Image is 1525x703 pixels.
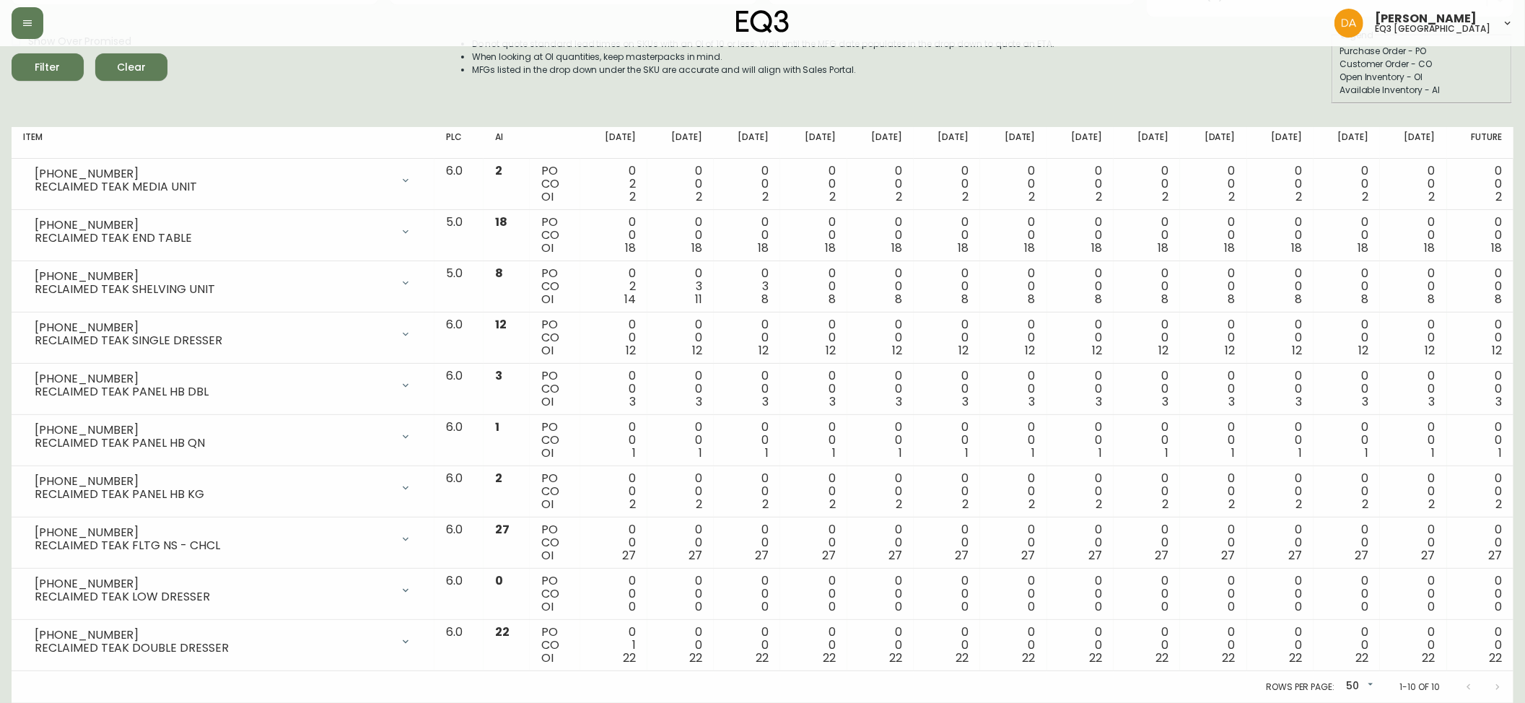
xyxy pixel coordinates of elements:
[992,421,1035,460] div: 0 0
[35,372,391,385] div: [PHONE_NUMBER]
[35,539,391,552] div: RECLAIMED TEAK FLTG NS - CHCL
[765,445,769,461] span: 1
[761,291,769,307] span: 8
[896,496,902,512] span: 2
[580,127,647,159] th: [DATE]
[699,445,702,461] span: 1
[1059,318,1102,357] div: 0 0
[1429,393,1436,410] span: 3
[1292,342,1302,359] span: 12
[1362,496,1368,512] span: 2
[1391,421,1435,460] div: 0 0
[1228,291,1236,307] span: 8
[1291,240,1302,256] span: 18
[1125,472,1168,511] div: 0 0
[1425,240,1436,256] span: 18
[1029,188,1036,205] span: 2
[632,445,636,461] span: 1
[1429,188,1436,205] span: 2
[961,291,969,307] span: 8
[1125,421,1168,460] div: 0 0
[1358,240,1368,256] span: 18
[1229,496,1236,512] span: 2
[925,216,969,255] div: 0 0
[892,342,902,359] span: 12
[23,575,423,606] div: [PHONE_NUMBER]RECLAIMED TEAK LOW DRESSER
[962,393,969,410] span: 3
[1091,240,1102,256] span: 18
[965,445,969,461] span: 1
[1247,127,1314,159] th: [DATE]
[1026,342,1036,359] span: 12
[434,261,484,313] td: 5.0
[1259,370,1302,409] div: 0 0
[1259,267,1302,306] div: 0 0
[1125,318,1168,357] div: 0 0
[1375,25,1490,33] h5: eq3 [GEOGRAPHIC_DATA]
[434,415,484,466] td: 6.0
[35,475,391,488] div: [PHONE_NUMBER]
[1059,216,1102,255] div: 0 0
[1498,445,1502,461] span: 1
[1325,523,1368,562] div: 0 0
[541,188,554,205] span: OI
[35,180,391,193] div: RECLAIMED TEAK MEDIA UNIT
[1125,370,1168,409] div: 0 0
[434,210,484,261] td: 5.0
[992,267,1035,306] div: 0 0
[792,421,835,460] div: 0 0
[1096,393,1102,410] span: 3
[1225,342,1236,359] span: 12
[859,370,902,409] div: 0 0
[541,445,554,461] span: OI
[592,370,635,409] div: 0 0
[762,393,769,410] span: 3
[736,10,790,33] img: logo
[925,472,969,511] div: 0 0
[35,321,391,334] div: [PHONE_NUMBER]
[1259,421,1302,460] div: 0 0
[1459,370,1502,409] div: 0 0
[1192,472,1235,511] div: 0 0
[659,318,702,357] div: 0 0
[1325,421,1368,460] div: 0 0
[1495,188,1502,205] span: 2
[725,216,769,255] div: 0 0
[1391,318,1435,357] div: 0 0
[659,216,702,255] div: 0 0
[1391,165,1435,204] div: 0 0
[925,421,969,460] div: 0 0
[1495,291,1502,307] span: 8
[1161,291,1168,307] span: 8
[725,523,769,562] div: 0 0
[1032,445,1036,461] span: 1
[958,240,969,256] span: 18
[1096,188,1102,205] span: 2
[1158,240,1168,256] span: 18
[434,127,484,159] th: PLC
[23,216,423,248] div: [PHONE_NUMBER]RECLAIMED TEAK END TABLE
[541,291,554,307] span: OI
[780,127,847,159] th: [DATE]
[434,518,484,569] td: 6.0
[962,496,969,512] span: 2
[829,188,836,205] span: 2
[23,523,423,555] div: [PHONE_NUMBER]RECLAIMED TEAK FLTG NS - CHCL
[1125,165,1168,204] div: 0 0
[792,216,835,255] div: 0 0
[35,642,391,655] div: RECLAIMED TEAK DOUBLE DRESSER
[1229,188,1236,205] span: 2
[792,370,835,409] div: 0 0
[626,342,636,359] span: 12
[725,318,769,357] div: 0 0
[1259,216,1302,255] div: 0 0
[625,240,636,256] span: 18
[472,51,1055,64] li: When looking at OI quantities, keep masterpacks in mind.
[1459,165,1502,204] div: 0 0
[1495,496,1502,512] span: 2
[1125,523,1168,562] div: 0 0
[1162,496,1168,512] span: 2
[541,496,554,512] span: OI
[832,445,836,461] span: 1
[1192,318,1235,357] div: 0 0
